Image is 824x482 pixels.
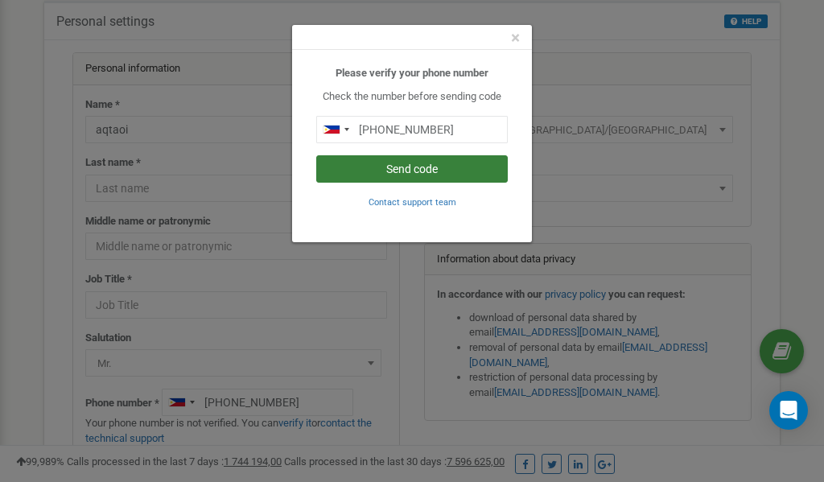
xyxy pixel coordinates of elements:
[316,89,508,105] p: Check the number before sending code
[316,116,508,143] input: 0905 123 4567
[369,197,456,208] small: Contact support team
[769,391,808,430] div: Open Intercom Messenger
[511,30,520,47] button: Close
[317,117,354,142] div: Telephone country code
[369,196,456,208] a: Contact support team
[336,67,488,79] b: Please verify your phone number
[316,155,508,183] button: Send code
[511,28,520,47] span: ×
